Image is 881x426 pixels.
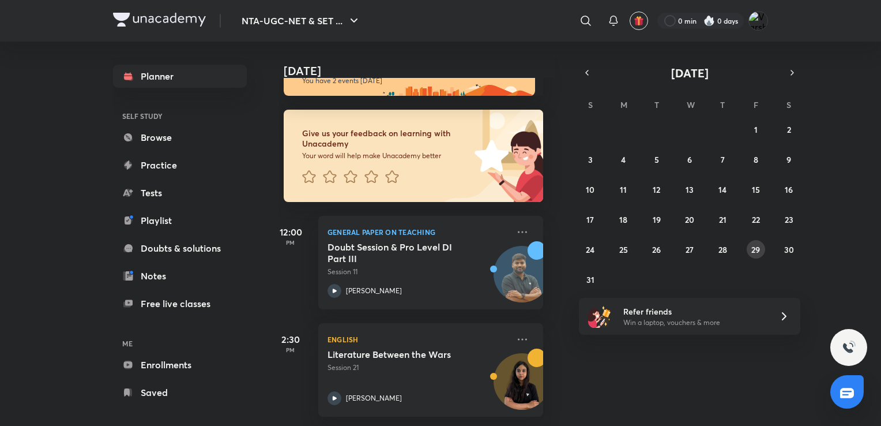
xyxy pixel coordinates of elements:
a: Browse [113,126,247,149]
button: August 27, 2025 [680,240,699,259]
img: Avatar [494,360,549,415]
button: August 11, 2025 [614,180,632,199]
abbr: Friday [754,99,758,110]
abbr: August 4, 2025 [621,154,626,165]
h6: ME [113,334,247,353]
a: Tests [113,181,247,204]
button: August 5, 2025 [647,150,666,169]
span: [DATE] [671,65,709,81]
abbr: Thursday [720,99,725,110]
button: August 17, 2025 [581,210,600,229]
button: August 18, 2025 [614,210,632,229]
img: ttu [842,341,856,354]
h4: [DATE] [284,64,555,78]
a: Enrollments [113,353,247,376]
abbr: Wednesday [687,99,695,110]
img: Company Logo [113,13,206,27]
abbr: Monday [620,99,627,110]
abbr: August 5, 2025 [654,154,659,165]
button: August 20, 2025 [680,210,699,229]
abbr: August 2, 2025 [787,124,791,135]
abbr: August 22, 2025 [752,214,760,225]
a: Practice [113,154,247,177]
button: August 25, 2025 [614,240,632,259]
abbr: August 29, 2025 [751,244,760,255]
button: August 4, 2025 [614,150,632,169]
button: August 3, 2025 [581,150,600,169]
button: August 29, 2025 [747,240,765,259]
img: Varsha V [748,11,768,31]
p: Session 11 [327,267,509,277]
p: Win a laptop, vouchers & more [623,317,765,328]
abbr: August 8, 2025 [754,154,758,165]
button: August 22, 2025 [747,210,765,229]
abbr: August 15, 2025 [752,184,760,195]
a: Free live classes [113,292,247,315]
abbr: Tuesday [654,99,659,110]
h6: Give us your feedback on learning with Unacademy [302,128,470,149]
abbr: August 1, 2025 [754,124,758,135]
abbr: August 20, 2025 [685,214,694,225]
button: August 12, 2025 [647,180,666,199]
abbr: August 9, 2025 [786,154,791,165]
button: August 28, 2025 [713,240,732,259]
img: avatar [634,16,644,26]
abbr: August 3, 2025 [588,154,593,165]
button: August 6, 2025 [680,150,699,169]
abbr: August 24, 2025 [586,244,594,255]
h6: SELF STUDY [113,106,247,126]
abbr: August 30, 2025 [784,244,794,255]
button: August 10, 2025 [581,180,600,199]
abbr: August 28, 2025 [718,244,727,255]
button: August 31, 2025 [581,270,600,289]
h5: Doubt Session & Pro Level DI Part III [327,241,471,264]
abbr: August 11, 2025 [620,184,627,195]
button: August 7, 2025 [713,150,732,169]
abbr: Saturday [786,99,791,110]
abbr: August 16, 2025 [785,184,793,195]
button: August 19, 2025 [647,210,666,229]
img: feedback_image [435,110,543,202]
img: streak [703,15,715,27]
abbr: August 21, 2025 [719,214,726,225]
button: August 2, 2025 [780,120,798,139]
a: Notes [113,264,247,287]
abbr: August 26, 2025 [652,244,661,255]
abbr: August 31, 2025 [586,274,594,285]
abbr: August 12, 2025 [653,184,660,195]
button: August 16, 2025 [780,180,798,199]
button: avatar [630,12,648,30]
a: Planner [113,65,247,88]
button: August 1, 2025 [747,120,765,139]
p: You have 2 events [DATE] [302,76,525,85]
img: Avatar [494,252,549,308]
a: Saved [113,381,247,404]
p: PM [268,346,314,353]
p: PM [268,239,314,246]
p: Your word will help make Unacademy better [302,151,470,160]
abbr: August 27, 2025 [686,244,694,255]
button: August 21, 2025 [713,210,732,229]
abbr: August 18, 2025 [619,214,627,225]
abbr: Sunday [588,99,593,110]
abbr: August 7, 2025 [721,154,725,165]
button: August 24, 2025 [581,240,600,259]
p: Session 21 [327,363,509,373]
abbr: August 25, 2025 [619,244,628,255]
h5: 12:00 [268,225,314,239]
p: [PERSON_NAME] [346,393,402,403]
button: August 9, 2025 [780,150,798,169]
button: August 8, 2025 [747,150,765,169]
abbr: August 17, 2025 [586,214,594,225]
abbr: August 19, 2025 [653,214,661,225]
button: NTA-UGC-NET & SET ... [235,9,368,32]
a: Company Logo [113,13,206,29]
p: General Paper on Teaching [327,225,509,239]
button: August 23, 2025 [780,210,798,229]
a: Playlist [113,209,247,232]
abbr: August 23, 2025 [785,214,793,225]
button: [DATE] [595,65,784,81]
abbr: August 14, 2025 [718,184,726,195]
p: [PERSON_NAME] [346,286,402,296]
img: referral [588,305,611,328]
